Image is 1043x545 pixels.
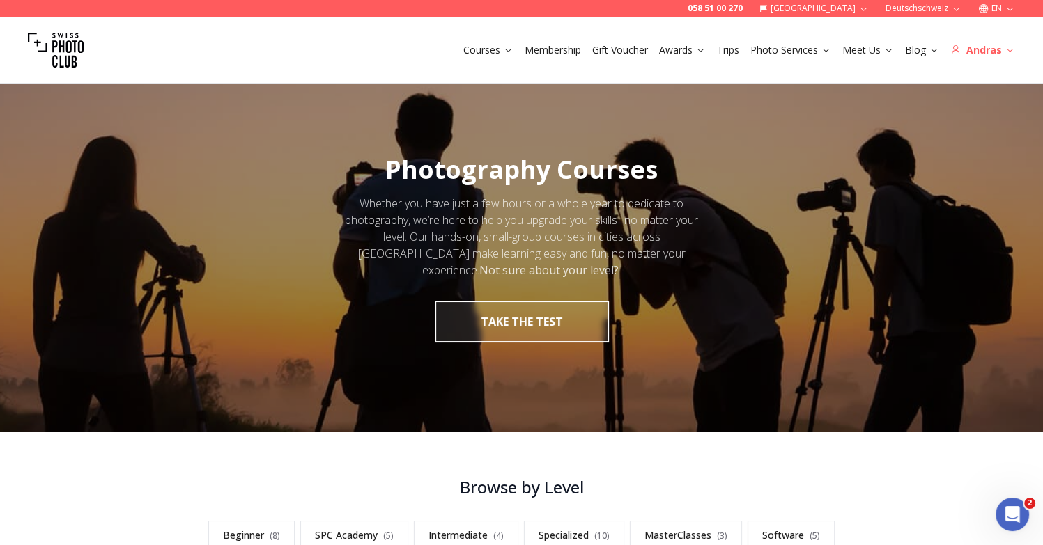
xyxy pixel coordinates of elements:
[525,43,581,57] a: Membership
[905,43,939,57] a: Blog
[458,40,519,60] button: Courses
[750,43,831,57] a: Photo Services
[270,530,280,542] span: ( 8 )
[176,476,867,498] h3: Browse by Level
[594,530,610,542] span: ( 10 )
[463,43,513,57] a: Courses
[435,301,609,342] button: take the test
[28,22,84,78] img: Swiss photo club
[899,40,945,60] button: Blog
[332,195,711,278] div: Whether you have just a few hours or a whole year to dedicate to photography, we’re here to help ...
[592,43,648,57] a: Gift Voucher
[745,40,837,60] button: Photo Services
[996,498,1029,531] iframe: Intercom live chat
[385,152,658,187] span: Photography Courses
[493,530,504,542] span: ( 4 )
[587,40,654,60] button: Gift Voucher
[711,40,745,60] button: Trips
[659,43,706,57] a: Awards
[479,262,619,278] strong: Not sure about your level?
[654,40,711,60] button: Awards
[717,530,727,542] span: ( 3 )
[842,43,894,57] a: Meet Us
[717,43,739,57] a: Trips
[1024,498,1035,509] span: 2
[688,3,743,14] a: 058 51 00 270
[837,40,899,60] button: Meet Us
[519,40,587,60] button: Membership
[383,530,394,542] span: ( 5 )
[810,530,820,542] span: ( 5 )
[950,43,1015,57] div: Andras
